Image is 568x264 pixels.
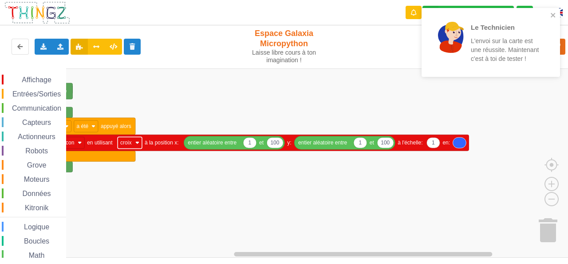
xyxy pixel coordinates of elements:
span: Logique [23,223,51,231]
span: Grove [26,161,48,169]
span: Boucles [23,237,51,245]
div: Espace Galaxia Micropython [237,28,332,64]
text: en utilisant [87,140,113,146]
text: entier aléatoire entre [298,140,347,146]
text: à l'échelle: [398,140,422,146]
text: et [370,140,375,146]
text: icon [64,140,74,146]
span: Kitronik [24,204,50,212]
span: Robots [24,147,49,155]
p: Le Technicien [471,23,540,32]
button: close [550,12,556,20]
span: Affichage [20,76,52,84]
text: a été [77,123,89,129]
span: Math [28,252,46,259]
text: entier aléatoire entre [188,140,237,146]
img: thingz_logo.png [4,1,71,24]
text: 1 [248,140,252,146]
span: Moteurs [23,176,51,183]
text: et [259,140,264,146]
p: L'envoi sur la carte est une réussite. Maintenant c'est à toi de tester ! [471,36,540,63]
text: 1 [432,140,435,146]
text: à la position x: [145,140,179,146]
div: Laisse libre cours à ton imagination ! [237,49,332,64]
div: Ta base fonctionne bien ! [422,6,514,20]
text: appuyé alors [101,123,131,129]
text: croix [120,140,131,146]
text: y: [287,140,291,146]
span: Communication [11,104,63,112]
span: Données [21,190,52,197]
span: Capteurs [21,119,52,126]
text: en: [442,140,450,146]
text: 100 [270,140,279,146]
span: Entrées/Sorties [11,90,62,98]
span: Actionneurs [16,133,57,140]
text: 1 [359,140,362,146]
text: 100 [381,140,390,146]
